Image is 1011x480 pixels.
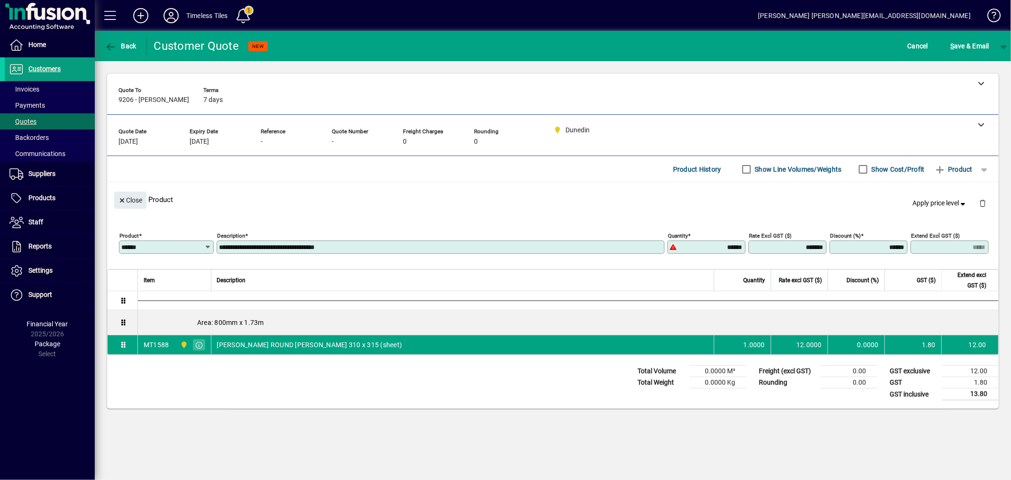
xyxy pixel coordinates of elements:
[5,146,95,162] a: Communications
[779,275,822,286] span: Rate excl GST ($)
[5,129,95,146] a: Backorders
[847,275,879,286] span: Discount (%)
[830,232,861,239] mat-label: Discount (%)
[144,340,169,350] div: MT1588
[252,43,264,49] span: NEW
[9,118,36,125] span: Quotes
[5,186,95,210] a: Products
[753,165,842,174] label: Show Line Volumes/Weights
[908,38,929,54] span: Cancel
[144,275,155,286] span: Item
[138,310,998,335] div: Area: 800mm x 1.73m
[909,195,972,212] button: Apply price level
[690,366,747,377] td: 0.0000 M³
[934,162,973,177] span: Product
[633,366,690,377] td: Total Volume
[758,8,971,23] div: [PERSON_NAME] [PERSON_NAME][EMAIL_ADDRESS][DOMAIN_NAME]
[5,81,95,97] a: Invoices
[5,235,95,258] a: Reports
[118,138,138,146] span: [DATE]
[28,65,61,73] span: Customers
[885,366,942,377] td: GST exclusive
[28,41,46,48] span: Home
[114,192,146,209] button: Close
[119,232,139,239] mat-label: Product
[5,113,95,129] a: Quotes
[9,134,49,141] span: Backorders
[217,340,402,350] span: [PERSON_NAME] ROUND [PERSON_NAME] 310 x 315 (sheet)
[332,138,334,146] span: -
[5,259,95,283] a: Settings
[905,37,931,55] button: Cancel
[474,138,478,146] span: 0
[633,377,690,388] td: Total Weight
[870,165,925,174] label: Show Cost/Profit
[154,38,239,54] div: Customer Quote
[744,340,765,350] span: 1.0000
[942,388,999,400] td: 13.80
[156,7,186,24] button: Profile
[941,335,998,354] td: 12.00
[27,320,68,328] span: Financial Year
[5,211,95,234] a: Staff
[217,275,246,286] span: Description
[828,335,884,354] td: 0.0000
[947,270,986,291] span: Extend excl GST ($)
[884,335,941,354] td: 1.80
[403,138,407,146] span: 0
[95,37,147,55] app-page-header-button: Back
[118,96,189,104] span: 9206 - [PERSON_NAME]
[9,85,39,93] span: Invoices
[105,42,137,50] span: Back
[217,232,245,239] mat-label: Description
[28,267,53,274] span: Settings
[203,96,223,104] span: 7 days
[942,366,999,377] td: 12.00
[112,195,149,204] app-page-header-button: Close
[28,291,52,298] span: Support
[743,275,765,286] span: Quantity
[942,377,999,388] td: 1.80
[28,242,52,250] span: Reports
[980,2,999,33] a: Knowledge Base
[9,102,45,109] span: Payments
[126,7,156,24] button: Add
[777,340,822,350] div: 12.0000
[690,377,747,388] td: 0.0000 Kg
[5,162,95,186] a: Suppliers
[5,283,95,307] a: Support
[971,192,994,214] button: Delete
[911,232,960,239] mat-label: Extend excl GST ($)
[913,198,968,208] span: Apply price level
[971,199,994,207] app-page-header-button: Delete
[669,161,725,178] button: Product History
[28,218,43,226] span: Staff
[9,150,65,157] span: Communications
[178,340,189,350] span: Dunedin
[28,170,55,177] span: Suppliers
[929,161,977,178] button: Product
[820,366,877,377] td: 0.00
[118,193,143,208] span: Close
[885,388,942,400] td: GST inclusive
[754,366,820,377] td: Freight (excl GST)
[28,194,55,202] span: Products
[35,340,60,348] span: Package
[749,232,792,239] mat-label: Rate excl GST ($)
[107,182,999,217] div: Product
[754,377,820,388] td: Rounding
[5,97,95,113] a: Payments
[950,42,954,50] span: S
[950,38,989,54] span: ave & Email
[673,162,721,177] span: Product History
[668,232,688,239] mat-label: Quantity
[917,275,936,286] span: GST ($)
[186,8,228,23] div: Timeless Tiles
[190,138,209,146] span: [DATE]
[885,377,942,388] td: GST
[820,377,877,388] td: 0.00
[261,138,263,146] span: -
[102,37,139,55] button: Back
[946,37,994,55] button: Save & Email
[5,33,95,57] a: Home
